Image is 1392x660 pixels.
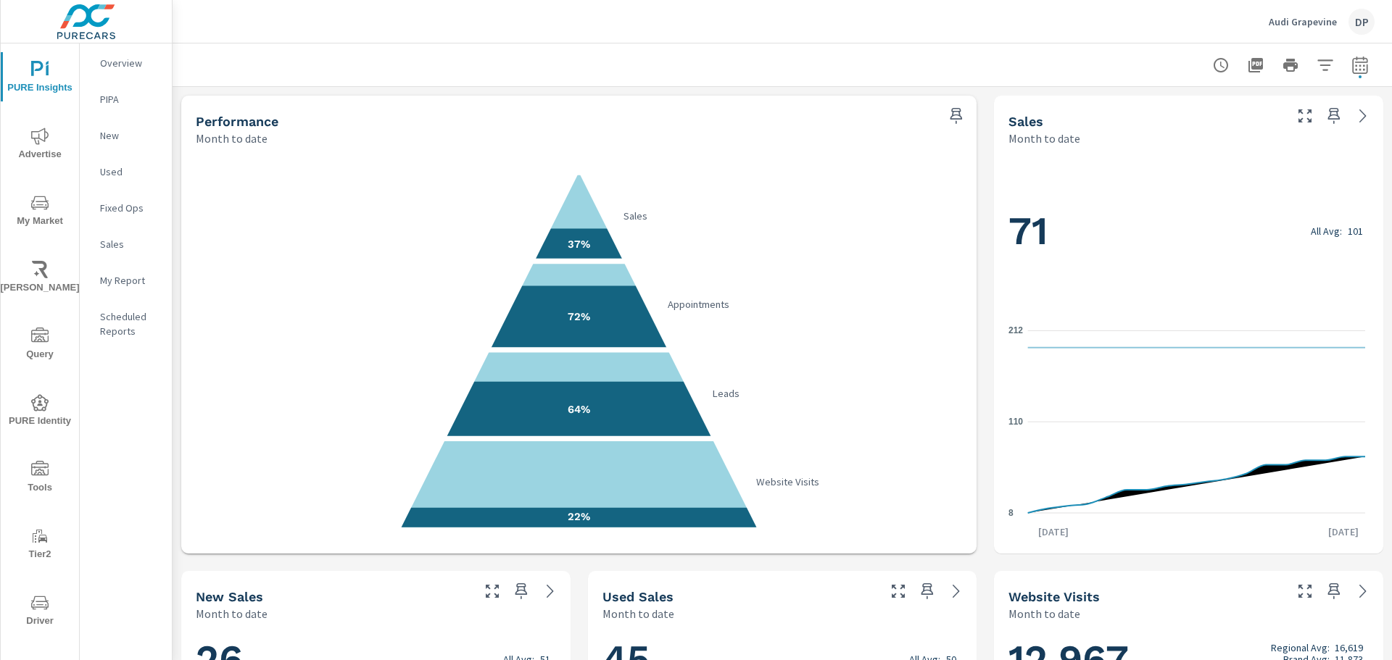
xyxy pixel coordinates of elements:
[80,270,172,291] div: My Report
[1241,51,1270,80] button: "Export Report to PDF"
[5,61,75,96] span: PURE Insights
[5,194,75,230] span: My Market
[5,394,75,430] span: PURE Identity
[1008,114,1043,129] h5: Sales
[5,594,75,630] span: Driver
[5,128,75,163] span: Advertise
[602,589,674,604] h5: Used Sales
[100,128,160,143] p: New
[568,310,590,323] text: 72%
[712,387,739,400] text: Leads
[1293,104,1317,128] button: Make Fullscreen
[1008,130,1080,147] p: Month to date
[100,237,160,251] p: Sales
[1008,605,1080,622] p: Month to date
[602,605,674,622] p: Month to date
[1276,51,1305,80] button: Print Report
[80,197,172,219] div: Fixed Ops
[80,52,172,74] div: Overview
[568,510,590,523] text: 22%
[1293,580,1317,603] button: Make Fullscreen
[623,209,647,222] text: Sales
[1008,589,1100,604] h5: Website Visits
[1311,225,1342,237] p: All Avg:
[80,125,172,146] div: New
[100,164,160,179] p: Used
[1008,206,1369,256] h1: 71
[100,201,160,215] p: Fixed Ops
[196,130,268,147] p: Month to date
[1028,525,1079,539] p: [DATE]
[1346,51,1375,80] button: Select Date Range
[100,273,160,288] p: My Report
[5,527,75,563] span: Tier2
[196,589,263,604] h5: New Sales
[5,461,75,496] span: Tools
[196,114,278,129] h5: Performance
[1008,508,1014,518] text: 8
[5,261,75,296] span: [PERSON_NAME]
[80,161,172,183] div: Used
[1269,15,1337,28] p: Audi Grapevine
[568,403,590,416] text: 64%
[887,580,910,603] button: Make Fullscreen
[1008,326,1023,336] text: 212
[1351,104,1375,128] a: See more details in report
[481,580,504,603] button: Make Fullscreen
[1311,51,1340,80] button: Apply Filters
[1322,580,1346,603] span: Save this to your personalized report
[1271,642,1330,653] p: Regional Avg:
[1318,525,1369,539] p: [DATE]
[100,56,160,70] p: Overview
[1008,417,1023,427] text: 110
[1348,225,1363,237] p: 101
[539,580,562,603] a: See more details in report
[196,605,268,622] p: Month to date
[5,327,75,363] span: Query
[100,309,160,338] p: Scheduled Reports
[945,580,968,603] a: See more details in report
[80,88,172,110] div: PIPA
[668,298,729,311] text: Appointments
[568,238,590,251] text: 37%
[80,306,172,342] div: Scheduled Reports
[1351,580,1375,603] a: See more details in report
[80,233,172,255] div: Sales
[1335,642,1363,653] p: 16,619
[757,475,820,488] text: Website Visits
[1348,9,1375,35] div: DP
[100,92,160,106] p: PIPA
[510,580,533,603] span: Save this to your personalized report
